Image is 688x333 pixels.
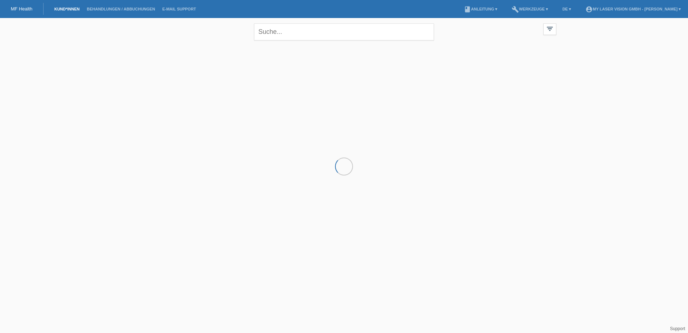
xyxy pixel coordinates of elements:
a: Behandlungen / Abbuchungen [83,7,159,11]
a: Support [670,326,685,331]
a: Kund*innen [51,7,83,11]
i: build [512,6,519,13]
a: DE ▾ [559,7,575,11]
i: book [464,6,471,13]
input: Suche... [254,23,434,40]
a: buildWerkzeuge ▾ [508,7,552,11]
a: E-Mail Support [159,7,200,11]
i: account_circle [585,6,593,13]
a: account_circleMy Laser Vision GmbH - [PERSON_NAME] ▾ [582,7,684,11]
a: MF Health [11,6,32,12]
i: filter_list [546,25,554,33]
a: bookAnleitung ▾ [460,7,501,11]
